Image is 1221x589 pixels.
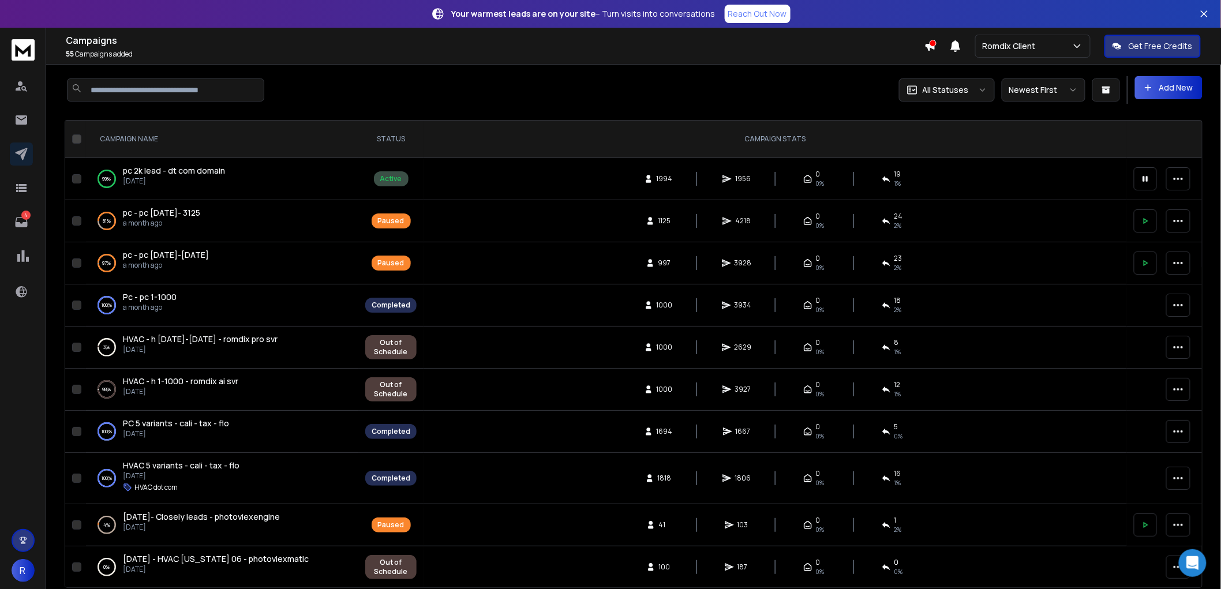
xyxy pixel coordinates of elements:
span: 1667 [736,427,751,436]
p: [DATE] [123,345,278,354]
th: CAMPAIGN NAME [86,121,358,158]
p: 81 % [103,215,111,227]
p: [DATE] [123,387,238,396]
div: Out of Schedule [372,558,410,576]
p: – Turn visits into conversations [452,8,716,20]
p: [DATE] [123,523,280,532]
a: pc - pc [DATE]-[DATE] [123,249,209,261]
td: 100%HVAC 5 variants - cali - tax - flo[DATE]HVAC dot com [86,453,358,504]
span: 1 % [894,347,901,357]
span: 0 [816,558,821,567]
span: 55 [66,49,74,59]
p: 99 % [103,173,111,185]
span: 0 % [894,567,903,576]
td: 0%[DATE] - HVAC [US_STATE] 06 - photoviexmatic[DATE] [86,546,358,588]
span: 0% [816,347,825,357]
span: 16 [894,469,901,478]
div: Open Intercom Messenger [1179,549,1207,577]
span: 2 % [894,305,902,314]
div: Completed [372,427,410,436]
button: R [12,559,35,582]
p: a month ago [123,219,200,228]
span: 12 [894,380,901,389]
span: 0% [816,567,825,576]
span: 0% [816,179,825,188]
p: a month ago [123,261,209,270]
p: Reach Out Now [728,8,787,20]
a: HVAC - h [DATE]-[DATE] - romdix pro svr [123,333,278,345]
td: 4%[DATE]- Closely leads - photoviexengine[DATE] [86,504,358,546]
a: PC 5 variants - cali - tax - flo [123,418,229,429]
p: Get Free Credits [1129,40,1193,52]
span: 0 [816,212,821,221]
th: STATUS [358,121,424,158]
span: 2 % [894,221,902,230]
span: [DATE] - HVAC [US_STATE] 06 - photoviexmatic [123,553,309,564]
span: 0% [816,221,825,230]
button: Newest First [1002,78,1085,102]
div: Domain Overview [44,68,103,76]
a: pc 2k lead - dt com domain [123,165,225,177]
th: CAMPAIGN STATS [424,121,1127,158]
span: 1694 [657,427,673,436]
span: 1818 [658,474,672,483]
div: Paused [378,520,404,530]
span: pc 2k lead - dt com domain [123,165,225,176]
div: Out of Schedule [372,380,410,399]
span: 0 % [894,432,903,441]
span: 0% [816,263,825,272]
a: [DATE]- Closely leads - photoviexengine [123,511,280,523]
span: 0% [816,305,825,314]
span: 103 [737,520,749,530]
a: pc - pc [DATE]- 3125 [123,207,200,219]
span: 0 [816,422,821,432]
a: HVAC - h 1-1000 - romdix ai svr [123,376,238,387]
span: pc - pc [DATE]-[DATE] [123,249,209,260]
div: Paused [378,258,404,268]
span: 0 [894,558,899,567]
div: Completed [372,301,410,310]
div: v 4.0.25 [32,18,57,28]
p: [DATE] [123,471,239,481]
td: 99%pc 2k lead - dt com domain[DATE] [86,158,358,200]
span: 1000 [657,301,673,310]
p: [DATE] [123,429,229,438]
span: 0 [816,296,821,305]
span: [DATE]- Closely leads - photoviexengine [123,511,280,522]
img: tab_domain_overview_orange.svg [31,67,40,76]
img: tab_keywords_by_traffic_grey.svg [115,67,124,76]
span: 1956 [735,174,751,183]
span: 0 [816,254,821,263]
div: Domain: [URL] [30,30,82,39]
button: Add New [1135,76,1203,99]
div: Paused [378,216,404,226]
div: Active [380,174,402,183]
span: 1 % [894,179,901,188]
img: website_grey.svg [18,30,28,39]
p: 100 % [102,299,112,311]
td: 97%pc - pc [DATE]-[DATE]a month ago [86,242,358,284]
span: 1 % [894,478,901,487]
p: a month ago [123,303,177,312]
span: Pc - pc 1-1000 [123,291,177,302]
p: [DATE] [123,177,225,186]
span: 24 [894,212,903,221]
p: 4 [21,211,31,220]
span: 23 [894,254,902,263]
span: 997 [658,258,671,268]
span: 4218 [735,216,751,226]
p: HVAC dot com [134,483,178,492]
td: 81%pc - pc [DATE]- 3125a month ago [86,200,358,242]
p: 97 % [103,257,111,269]
span: 1 [894,516,897,525]
span: 2 % [894,525,902,534]
span: 0 [816,516,821,525]
div: Completed [372,474,410,483]
a: Pc - pc 1-1000 [123,291,177,303]
p: 100 % [102,426,112,437]
span: 1125 [658,216,671,226]
span: 100 [659,562,671,572]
